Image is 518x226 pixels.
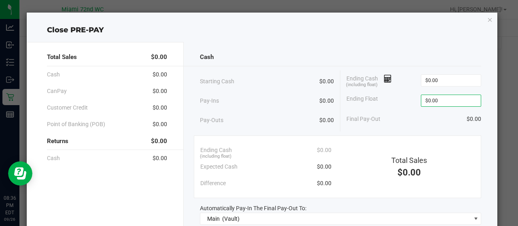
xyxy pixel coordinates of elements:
[317,163,331,171] span: $0.00
[8,161,32,186] iframe: Resource center
[153,120,167,129] span: $0.00
[346,115,380,123] span: Final Pay-Out
[397,167,421,177] span: $0.00
[346,82,378,89] span: (including float)
[47,154,60,163] span: Cash
[47,120,105,129] span: Point of Banking (POB)
[200,205,306,211] span: Automatically Pay-In The Final Pay-Out To:
[317,179,331,188] span: $0.00
[153,87,167,95] span: $0.00
[153,103,167,112] span: $0.00
[47,103,88,112] span: Customer Credit
[319,77,334,86] span: $0.00
[200,153,231,160] span: (including float)
[200,146,232,154] span: Ending Cash
[346,74,392,87] span: Ending Cash
[153,154,167,163] span: $0.00
[346,95,378,107] span: Ending Float
[200,53,214,62] span: Cash
[47,87,67,95] span: CanPay
[47,133,167,150] div: Returns
[47,53,77,62] span: Total Sales
[391,156,427,165] span: Total Sales
[319,97,334,105] span: $0.00
[319,116,334,125] span: $0.00
[222,215,240,222] span: (Vault)
[207,215,220,222] span: Main
[151,137,167,146] span: $0.00
[200,116,223,125] span: Pay-Outs
[153,70,167,79] span: $0.00
[467,115,481,123] span: $0.00
[200,179,226,188] span: Difference
[27,25,498,36] div: Close PRE-PAY
[200,77,234,86] span: Starting Cash
[200,163,238,171] span: Expected Cash
[200,97,219,105] span: Pay-Ins
[151,53,167,62] span: $0.00
[317,146,331,154] span: $0.00
[47,70,60,79] span: Cash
